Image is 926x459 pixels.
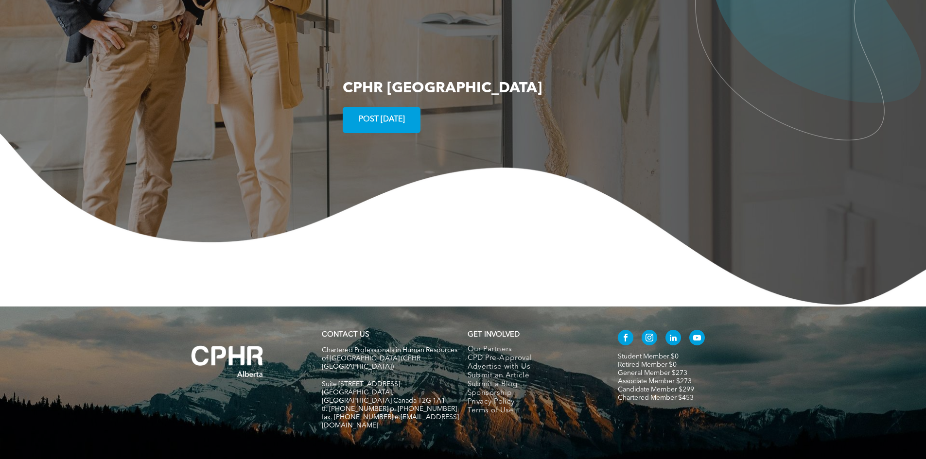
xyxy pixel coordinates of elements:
[468,331,520,339] span: GET INVOLVED
[322,381,400,388] span: Suite [STREET_ADDRESS]
[618,330,633,348] a: facebook
[468,380,597,389] a: Submit a Blog
[642,330,657,348] a: instagram
[618,370,687,376] a: General Member $273
[468,354,597,363] a: CPD Pre-Approval
[343,107,420,133] a: POST [DATE]
[468,389,597,398] a: Sponsorship
[689,330,705,348] a: youtube
[322,389,445,404] span: [GEOGRAPHIC_DATA], [GEOGRAPHIC_DATA] Canada T2G 1A1
[468,398,597,407] a: Privacy Policy
[468,407,597,415] a: Terms of Use
[322,414,459,429] span: fax. [PHONE_NUMBER] e:[EMAIL_ADDRESS][DOMAIN_NAME]
[618,394,694,401] a: Chartered Member $453
[468,363,597,372] a: Advertise with Us
[665,330,681,348] a: linkedin
[618,353,679,360] a: Student Member $0
[172,326,283,397] img: A white background with a few lines on it
[355,110,408,129] span: POST [DATE]
[618,378,692,385] a: Associate Member $273
[468,372,597,380] a: Submit an Article
[618,386,694,393] a: Candidate Member $299
[322,406,457,412] span: tf. [PHONE_NUMBER] p. [PHONE_NUMBER]
[322,331,369,339] a: CONTACT US
[322,347,457,370] span: Chartered Professionals in Human Resources of [GEOGRAPHIC_DATA] (CPHR [GEOGRAPHIC_DATA])
[343,81,542,96] span: CPHR [GEOGRAPHIC_DATA]
[468,345,597,354] a: Our Partners
[618,361,677,368] a: Retired Member $0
